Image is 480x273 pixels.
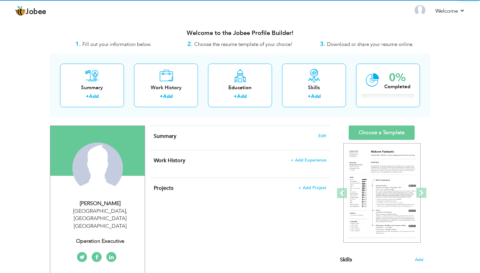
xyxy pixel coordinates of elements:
label: + [160,93,163,100]
h4: This helps to show the companies you have worked for. [154,157,326,164]
a: Welcome [435,7,465,15]
strong: 2. [187,40,193,48]
span: Work History [154,157,185,164]
strong: 3. [320,40,325,48]
label: + [308,93,311,100]
span: Choose the resume template of your choice! [194,41,293,48]
div: Work History [139,84,193,91]
h4: Adding a summary is a quick and easy way to highlight your experience and interests. [154,133,326,139]
label: + [234,93,237,100]
span: Projects [154,184,173,192]
a: Choose a Template [349,126,415,140]
div: Skills [287,84,341,91]
span: Download or share your resume online. [327,41,414,48]
span: + Add Project [298,185,326,190]
a: Add [237,93,247,100]
a: Add [89,93,99,100]
a: Jobee [15,6,46,16]
div: 0% [384,72,410,83]
a: Add [311,93,321,100]
img: İsmail Aratemur [72,142,123,193]
div: Operation executive [55,237,145,245]
img: Profile Img [415,5,425,16]
span: Edit [318,134,326,138]
img: jobee.io [15,6,26,16]
h4: This helps to highlight the project, tools and skills you have worked on. [154,185,326,191]
div: Completed [384,83,410,90]
span: Fill out your information below. [82,41,152,48]
span: Summary [154,133,176,140]
span: Add [415,257,423,263]
span: + Add Experience [291,158,326,162]
span: Jobee [26,8,46,16]
div: Summary [65,84,119,91]
div: Education [213,84,267,91]
a: Add [163,93,173,100]
strong: 1. [75,40,81,48]
div: [GEOGRAPHIC_DATA] [GEOGRAPHIC_DATA] [GEOGRAPHIC_DATA] [55,207,145,230]
h3: Welcome to the Jobee Profile Builder! [50,30,430,37]
span: , [126,207,127,215]
span: Skills [340,256,352,263]
label: + [86,93,89,100]
div: [PERSON_NAME] [55,200,145,207]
